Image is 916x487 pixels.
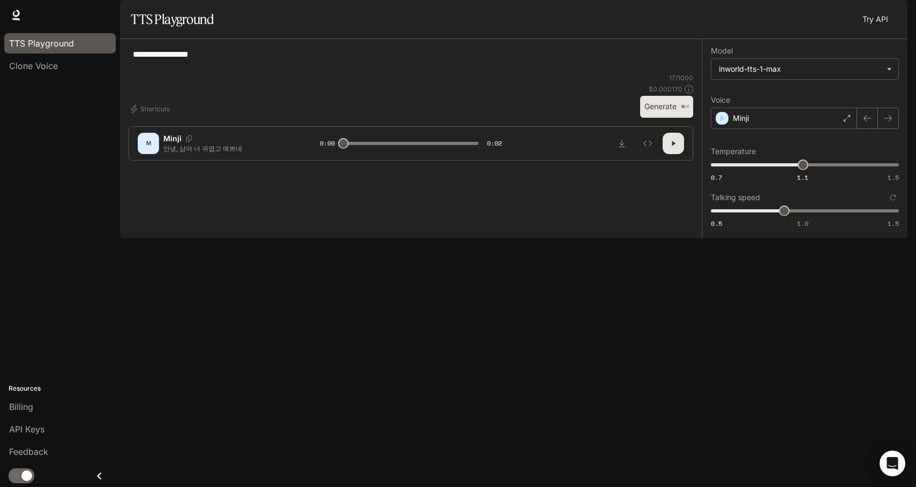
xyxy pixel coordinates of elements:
[140,135,157,152] div: M
[163,133,182,144] p: Minji
[711,194,760,201] p: Talking speed
[320,138,335,149] span: 0:00
[129,101,174,118] button: Shortcuts
[711,173,722,182] span: 0.7
[733,113,749,124] p: Minji
[711,47,733,55] p: Model
[611,133,633,154] button: Download audio
[640,96,693,118] button: Generate⌘⏎
[719,64,881,74] div: inworld-tts-1-max
[637,133,658,154] button: Inspect
[711,219,722,228] span: 0.5
[131,9,214,30] h1: TTS Playground
[880,451,905,476] div: Open Intercom Messenger
[669,73,693,82] p: 17 / 1000
[797,173,808,182] span: 1.1
[649,85,682,94] p: $ 0.000170
[797,219,808,228] span: 1.0
[182,135,197,142] button: Copy Voice ID
[711,59,898,79] div: inworld-tts-1-max
[888,219,899,228] span: 1.5
[711,148,756,155] p: Temperature
[487,138,502,149] span: 0:02
[711,96,730,104] p: Voice
[858,9,892,30] a: Try API
[163,144,294,153] p: 안녕, 삼야 너 귀엽고 예쁘네
[681,104,689,110] p: ⌘⏎
[887,192,899,203] button: Reset to default
[888,173,899,182] span: 1.5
